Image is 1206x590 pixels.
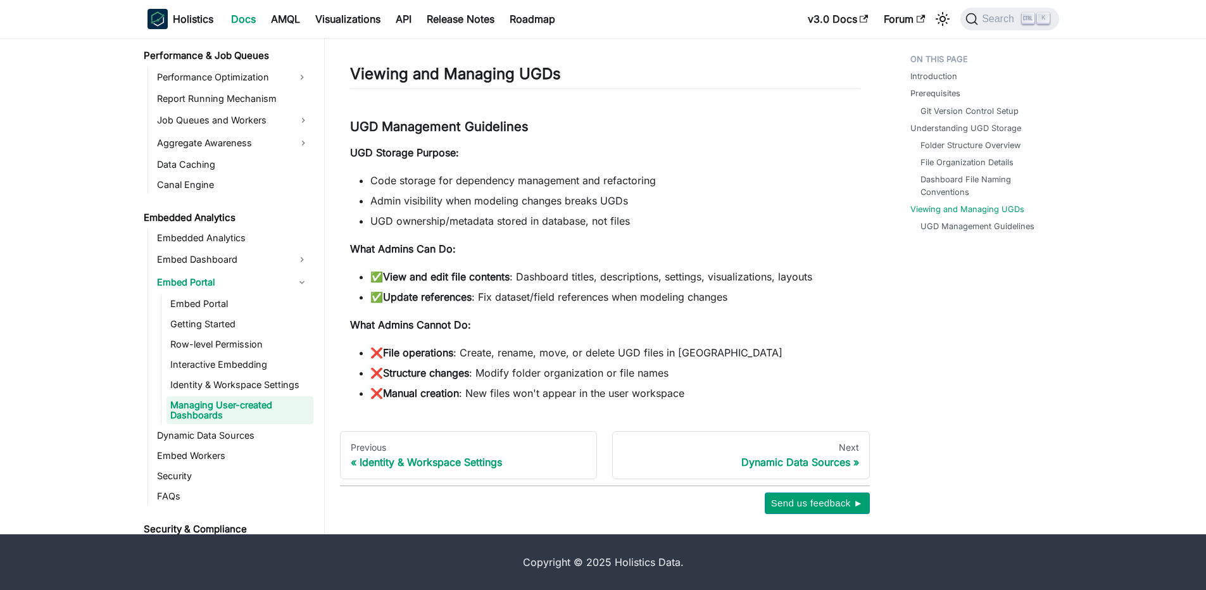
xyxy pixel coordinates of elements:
[166,295,313,313] a: Embed Portal
[920,139,1021,151] a: Folder Structure Overview
[1037,13,1050,24] kbd: K
[910,203,1024,215] a: Viewing and Managing UGDs
[153,176,313,194] a: Canal Engine
[153,229,313,247] a: Embedded Analytics
[419,9,502,29] a: Release Notes
[910,70,957,82] a: Introduction
[291,249,313,270] button: Expand sidebar category 'Embed Dashboard'
[166,356,313,373] a: Interactive Embedding
[383,291,472,303] strong: Update references
[140,520,313,538] a: Security & Compliance
[350,65,860,89] h2: Viewing and Managing UGDs
[910,87,960,99] a: Prerequisites
[166,336,313,353] a: Row-level Permission
[153,67,291,87] a: Performance Optimization
[291,67,313,87] button: Expand sidebar category 'Performance Optimization'
[166,376,313,394] a: Identity & Workspace Settings
[173,11,213,27] b: Holistics
[308,9,388,29] a: Visualizations
[920,156,1014,168] a: File Organization Details
[800,9,876,29] a: v3.0 Docs
[876,9,933,29] a: Forum
[291,272,313,292] button: Collapse sidebar category 'Embed Portal'
[910,122,1021,134] a: Understanding UGD Storage
[370,289,860,304] li: ✅ : Fix dataset/field references when modeling changes
[978,13,1022,25] span: Search
[351,456,587,468] div: Identity & Workspace Settings
[383,270,510,283] strong: View and edit file contents
[370,193,860,208] li: Admin visibility when modeling changes breaks UGDs
[612,431,870,479] a: NextDynamic Data Sources
[153,90,313,108] a: Report Running Mechanism
[263,9,308,29] a: AMQL
[153,156,313,173] a: Data Caching
[370,213,860,229] li: UGD ownership/metadata stored in database, not files
[623,442,859,453] div: Next
[388,9,419,29] a: API
[920,220,1034,232] a: UGD Management Guidelines
[140,47,313,65] a: Performance & Job Queues
[920,173,1046,198] a: Dashboard File Naming Conventions
[201,555,1006,570] div: Copyright © 2025 Holistics Data.
[370,386,860,401] li: ❌ : New files won't appear in the user workspace
[140,209,313,227] a: Embedded Analytics
[370,345,860,360] li: ❌ : Create, rename, move, or delete UGD files in [GEOGRAPHIC_DATA]
[153,487,313,505] a: FAQs
[153,249,291,270] a: Embed Dashboard
[340,431,870,479] nav: Docs pages
[960,8,1058,30] button: Search (Ctrl+K)
[765,493,870,514] button: Send us feedback ►
[370,365,860,380] li: ❌ : Modify folder organization or file names
[383,346,453,359] strong: File operations
[370,269,860,284] li: ✅ : Dashboard titles, descriptions, settings, visualizations, layouts
[933,9,953,29] button: Switch between dark and light mode (currently light mode)
[153,447,313,465] a: Embed Workers
[350,242,456,255] strong: What Admins Can Do:
[166,396,313,424] a: Managing User-created Dashboards
[502,9,563,29] a: Roadmap
[350,119,860,135] h3: UGD Management Guidelines
[223,9,263,29] a: Docs
[148,9,213,29] a: HolisticsHolistics
[166,315,313,333] a: Getting Started
[383,387,459,399] strong: Manual creation
[350,318,471,331] strong: What Admins Cannot Do:
[153,427,313,444] a: Dynamic Data Sources
[153,272,291,292] a: Embed Portal
[920,105,1019,117] a: Git Version Control Setup
[153,133,313,153] a: Aggregate Awareness
[340,431,598,479] a: PreviousIdentity & Workspace Settings
[153,467,313,485] a: Security
[153,110,313,130] a: Job Queues and Workers
[623,456,859,468] div: Dynamic Data Sources
[370,173,860,188] li: Code storage for dependency management and refactoring
[148,9,168,29] img: Holistics
[383,367,469,379] strong: Structure changes
[351,442,587,453] div: Previous
[350,146,459,159] strong: UGD Storage Purpose:
[771,495,864,512] span: Send us feedback ►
